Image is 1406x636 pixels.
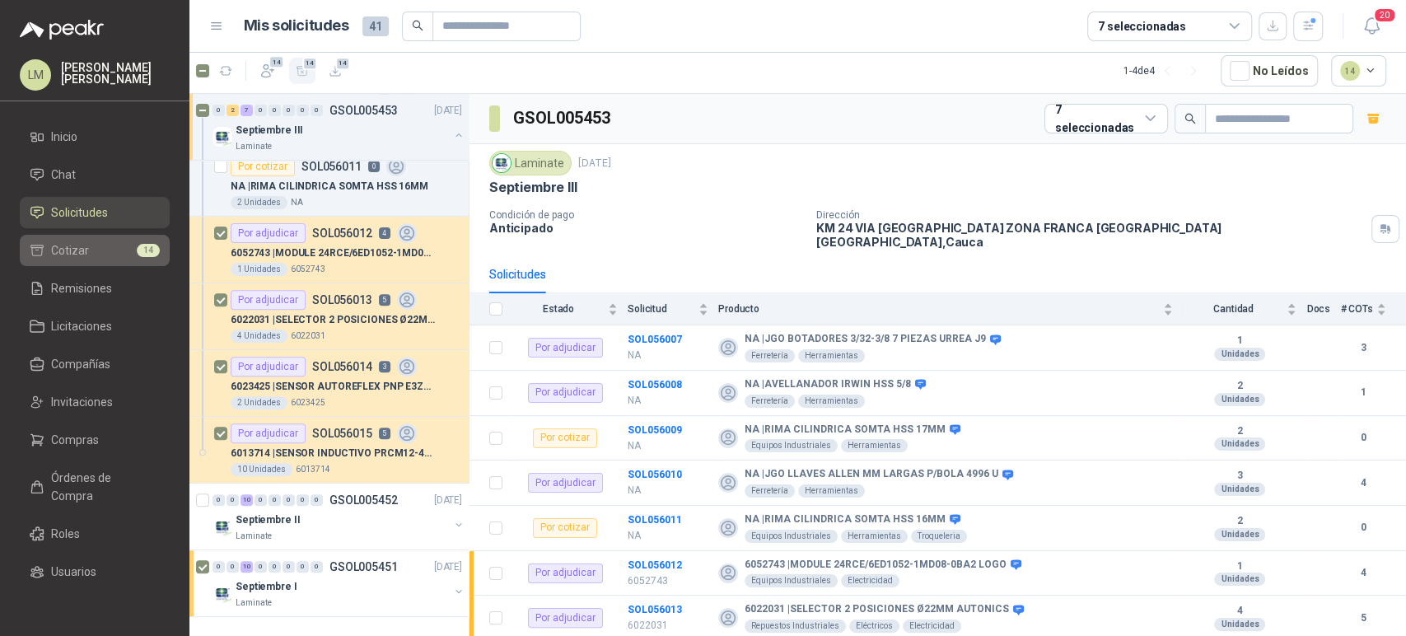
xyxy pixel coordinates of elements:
[255,494,267,506] div: 0
[1183,380,1296,393] b: 2
[301,161,362,172] p: SOL056011
[628,334,682,345] a: SOL056007
[1340,340,1386,356] b: 3
[241,105,253,116] div: 7
[20,121,170,152] a: Inicio
[20,197,170,228] a: Solicitudes
[434,103,462,119] p: [DATE]
[745,484,795,498] div: Ferretería
[335,57,351,70] span: 14
[51,563,96,581] span: Usuarios
[269,105,281,116] div: 0
[628,483,708,498] p: NA
[489,151,572,175] div: Laminate
[255,105,267,116] div: 0
[236,123,303,138] p: Septiembre III
[1183,293,1306,325] th: Cantidad
[329,494,398,506] p: GSOL005452
[231,179,428,194] p: NA | RIMA CILINDRICA SOMTA HSS 16MM
[291,330,325,343] p: 6022031
[1055,101,1138,137] div: 7 seleccionadas
[231,290,306,310] div: Por adjudicar
[1331,55,1387,87] button: 14
[231,396,287,409] div: 2 Unidades
[231,463,292,476] div: 10 Unidades
[628,424,682,436] a: SOL056009
[1183,605,1296,618] b: 4
[903,620,961,633] div: Electricidad
[1183,470,1296,483] b: 3
[1214,348,1265,361] div: Unidades
[283,561,295,573] div: 0
[533,518,597,538] div: Por cotizar
[379,361,390,372] p: 3
[227,105,239,116] div: 2
[745,530,838,543] div: Equipos Industriales
[51,241,89,260] span: Cotizar
[745,439,838,452] div: Equipos Industriales
[628,604,682,615] a: SOL056013
[528,473,603,493] div: Por adjudicar
[1340,385,1386,400] b: 1
[745,620,846,633] div: Repuestos Industriales
[20,20,104,40] img: Logo peakr
[489,209,803,221] p: Condición de pago
[20,59,51,91] div: LM
[745,349,795,362] div: Ferretería
[1373,7,1396,23] span: 20
[628,469,682,480] a: SOL056010
[311,561,323,573] div: 0
[236,512,300,528] p: Septiembre II
[628,514,682,526] b: SOL056011
[189,150,469,217] a: Por cotizarSOL0560110NA |RIMA CILINDRICA SOMTA HSS 16MM2 UnidadesNA
[718,303,1160,315] span: Producto
[628,573,708,589] p: 6052743
[236,530,272,543] p: Laminate
[628,379,682,390] b: SOL056008
[911,530,967,543] div: Troqueleria
[1183,334,1296,348] b: 1
[20,518,170,549] a: Roles
[379,294,390,306] p: 5
[379,227,390,239] p: 4
[745,378,911,391] b: NA | AVELLANADOR IRWIN HSS 5/8
[578,156,611,171] p: [DATE]
[718,293,1183,325] th: Producto
[20,159,170,190] a: Chat
[798,349,865,362] div: Herramientas
[20,235,170,266] a: Cotizar14
[798,395,865,408] div: Herramientas
[1221,55,1318,87] button: No Leídos
[227,494,239,506] div: 0
[745,333,986,346] b: NA | JGO BOTADORES 3/32-3/8 7 PIEZAS URREA J9
[1123,58,1207,84] div: 1 - 4 de 4
[1340,303,1373,315] span: # COTs
[231,157,295,176] div: Por cotizar
[1214,393,1265,406] div: Unidades
[1214,618,1265,631] div: Unidades
[20,556,170,587] a: Usuarios
[51,355,110,373] span: Compañías
[1340,610,1386,626] b: 5
[231,196,287,209] div: 2 Unidades
[213,557,465,610] a: 0 0 10 0 0 0 0 0 GSOL005451[DATE] Company LogoSeptiembre ILaminate
[241,561,253,573] div: 10
[255,561,267,573] div: 0
[329,561,398,573] p: GSOL005451
[512,293,628,325] th: Estado
[269,55,284,68] span: 14
[231,263,287,276] div: 1 Unidades
[1340,520,1386,535] b: 0
[1098,17,1186,35] div: 7 seleccionadas
[231,446,436,461] p: 6013714 | SENSOR INDUCTIVO PRCM12-4DP, ALCANCE 4MM
[1214,483,1265,496] div: Unidades
[236,596,272,610] p: Laminate
[311,494,323,506] div: 0
[1214,573,1265,586] div: Unidades
[296,463,330,476] p: 6013714
[51,469,154,505] span: Órdenes de Compra
[231,312,436,328] p: 6022031 | SELECTOR 2 POSICIONES Ø22MM AUTONICS
[1214,528,1265,541] div: Unidades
